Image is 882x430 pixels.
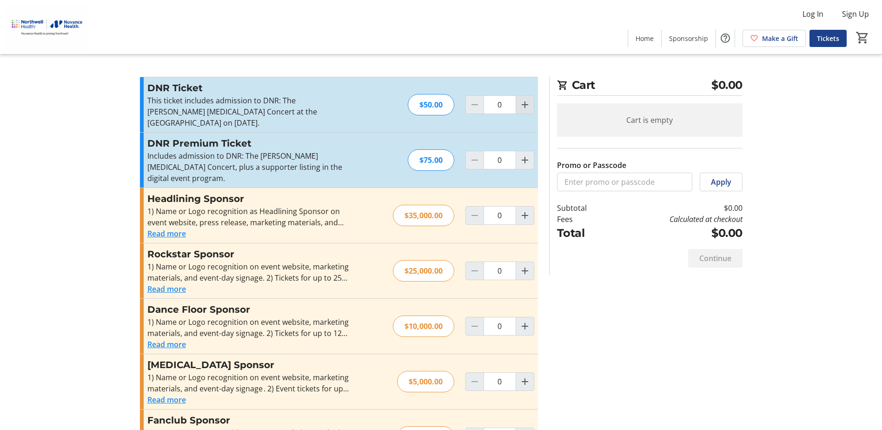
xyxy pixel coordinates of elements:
img: Nuvance Health's Logo [6,4,88,50]
button: Read more [147,283,186,295]
h3: DNR Ticket [147,81,351,95]
button: Log In [795,7,831,21]
span: Make a Gift [762,34,798,43]
button: Increment by one [516,96,534,114]
div: $50.00 [408,94,454,115]
button: Read more [147,394,186,405]
h3: DNR Premium Ticket [147,136,351,150]
div: $75.00 [408,149,454,171]
button: Increment by one [516,262,534,280]
div: $10,000.00 [393,316,454,337]
div: Cart is empty [557,103,743,137]
span: Home [636,34,654,43]
span: $0.00 [711,77,743,94]
input: DNR Premium Ticket Quantity [484,151,516,169]
button: Read more [147,228,186,239]
td: $0.00 [610,225,742,242]
input: Encore Sponsor Quantity [484,372,516,391]
h3: [MEDICAL_DATA] Sponsor [147,358,351,372]
h2: Cart [557,77,743,96]
h3: Rockstar Sponsor [147,247,351,261]
td: Subtotal [557,202,611,214]
div: 1) Name or Logo recognition as Headlining Sponsor on event website, press release, marketing mate... [147,206,351,228]
label: Promo or Passcode [557,160,626,171]
input: Dance Floor Sponsor Quantity [484,317,516,336]
td: Fees [557,214,611,225]
button: Increment by one [516,317,534,335]
input: Rockstar Sponsor Quantity [484,262,516,280]
h3: Fanclub Sponsor [147,413,351,427]
span: Apply [711,176,731,188]
button: Help [716,29,735,47]
a: Tickets [809,30,847,47]
td: $0.00 [610,202,742,214]
td: Total [557,225,611,242]
a: Sponsorship [662,30,716,47]
span: Log In [802,8,823,20]
div: $5,000.00 [397,371,454,392]
h3: Dance Floor Sponsor [147,302,351,316]
a: Make a Gift [743,30,806,47]
button: Read more [147,339,186,350]
button: Cart [854,29,871,46]
button: Sign Up [835,7,876,21]
span: Sign Up [842,8,869,20]
td: Calculated at checkout [610,214,742,225]
span: Tickets [817,34,839,43]
h3: Headlining Sponsor [147,192,351,206]
div: 1) Name or Logo recognition on event website, marketing materials, and event-day signage. 2) Tick... [147,261,351,283]
span: Sponsorship [669,34,708,43]
input: Headlining Sponsor Quantity [484,206,516,225]
p: This ticket includes admission to DNR: The [PERSON_NAME] [MEDICAL_DATA] Concert at the [GEOGRAPHI... [147,95,351,128]
p: Includes admission to DNR: The [PERSON_NAME] [MEDICAL_DATA] Concert, plus a supporter listing in ... [147,150,351,184]
button: Apply [700,173,743,191]
a: Home [628,30,661,47]
div: 1) Name or Logo recognition on event website, marketing materials, and event-day signage . 2) Eve... [147,372,351,394]
input: DNR Ticket Quantity [484,95,516,114]
button: Increment by one [516,207,534,224]
div: 1) Name or Logo recognition on event website, marketing materials, and event-day signage. 2) Tick... [147,316,351,339]
div: $35,000.00 [393,205,454,226]
button: Increment by one [516,373,534,390]
input: Enter promo or passcode [557,173,692,191]
div: $25,000.00 [393,260,454,282]
button: Increment by one [516,151,534,169]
